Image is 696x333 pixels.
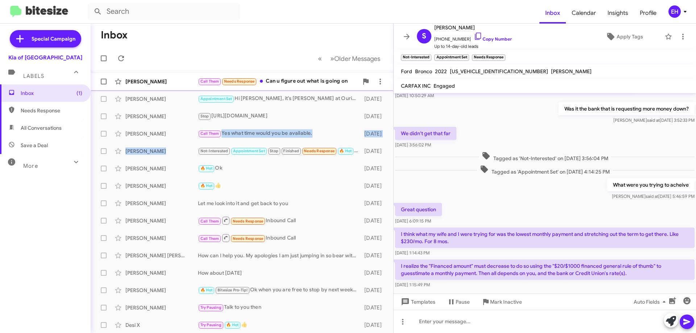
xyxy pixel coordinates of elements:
div: [DATE] [361,200,388,207]
div: [PERSON_NAME] [125,234,198,242]
span: Auto Fields [634,295,668,308]
div: [DATE] [361,217,388,224]
span: Try Pausing [200,322,221,327]
span: Ford [401,68,412,75]
a: Special Campaign [10,30,81,47]
span: CARFAX INC [401,83,431,89]
div: [PERSON_NAME] [PERSON_NAME] [125,252,198,259]
div: Talk to you then [198,303,361,312]
span: Insights [602,3,634,24]
div: Let me look into it and get back to you [198,200,361,207]
div: [PERSON_NAME] [125,287,198,294]
span: [DATE] 1:14:43 PM [395,250,430,255]
span: Special Campaign [32,35,75,42]
a: Calendar [566,3,602,24]
span: Bitesize Pro-Tip! [217,288,248,292]
span: [PERSON_NAME] [551,68,592,75]
div: [DATE] [361,182,388,190]
span: Needs Response [21,107,82,114]
input: Search [88,3,240,20]
div: [PERSON_NAME] [125,269,198,276]
span: [PHONE_NUMBER] [434,32,512,43]
div: [PERSON_NAME] [125,95,198,103]
div: [DATE] [361,321,388,329]
span: Bronco [415,68,432,75]
div: [DATE] [361,147,388,155]
p: We didn't get that far [395,127,456,140]
span: Call Them [200,219,219,224]
a: Inbox [539,3,566,24]
div: [PERSON_NAME] [125,78,198,85]
div: Inbound Call [198,216,361,225]
div: Top of the first Carfax I sent you. I'm currently driving right now. [198,147,361,155]
span: [DATE] 6:09:15 PM [395,218,431,224]
div: Inbound Call [198,233,361,242]
div: Ok when you are free to stop by next week just bring me all the you have from [PERSON_NAME] [198,286,361,294]
span: Profile [634,3,662,24]
small: Appointment Set [434,54,469,61]
div: EH [668,5,681,18]
span: Mark Inactive [490,295,522,308]
div: [PERSON_NAME] [125,165,198,172]
div: [PERSON_NAME] [125,147,198,155]
button: Pause [441,295,476,308]
span: Call Them [200,131,219,136]
span: 🔥 Hot [200,288,213,292]
span: Engaged [434,83,455,89]
span: Up to 14-day-old leads [434,43,512,50]
span: said at [647,117,660,123]
span: Inbox [21,90,82,97]
span: Appointment Set [200,96,232,101]
span: Try Pausing [200,305,221,310]
span: Needs Response [233,236,264,241]
div: [DATE] [361,234,388,242]
div: Can u figure out what is going on [198,77,359,86]
span: 🔥 Hot [226,322,239,327]
small: Not-Interested [401,54,431,61]
div: [DATE] [361,113,388,120]
span: said at [646,193,658,199]
span: Stop [200,114,209,118]
span: « [318,54,322,63]
span: Not-Interested [200,149,228,153]
span: All Conversations [21,124,62,132]
button: EH [662,5,688,18]
span: » [330,54,334,63]
span: Apply Tags [617,30,643,43]
span: [PERSON_NAME] [434,23,512,32]
div: [PERSON_NAME] [125,113,198,120]
span: [PERSON_NAME] [DATE] 5:46:59 PM [612,193,695,199]
div: [PERSON_NAME] [125,130,198,137]
span: [PERSON_NAME] [DATE] 3:52:33 PM [613,117,695,123]
div: [DATE] [361,304,388,311]
div: [DATE] [361,252,388,259]
div: How about [DATE] [198,269,361,276]
button: Apply Tags [587,30,661,43]
p: Great question [395,203,442,216]
span: (1) [76,90,82,97]
div: [DATE] [361,165,388,172]
button: Auto Fields [628,295,674,308]
p: What were you trying to acheive [607,178,695,191]
span: 2022 [435,68,447,75]
span: Older Messages [334,55,380,63]
span: Save a Deal [21,142,48,149]
span: Appointment Set [233,149,265,153]
span: Templates [399,295,435,308]
span: S [422,30,426,42]
span: 🔥 Hot [200,166,213,171]
div: Hi [PERSON_NAME], it’s [PERSON_NAME] at Ourisman Kia of [GEOGRAPHIC_DATA]. We’re staying open lat... [198,95,361,103]
span: 🔥 Hot [200,183,213,188]
div: [PERSON_NAME] [125,304,198,311]
span: Needs Response [304,149,335,153]
div: [DATE] [361,287,388,294]
p: Was it the bank that is requesting more money down? [559,102,695,115]
div: Ok [198,164,361,172]
div: How can I help you. My apologies I am just jumping in so bear with me [198,252,361,259]
div: [URL][DOMAIN_NAME] [198,112,361,120]
div: 👍 [198,182,361,190]
div: Kia of [GEOGRAPHIC_DATA] [8,54,82,61]
p: I think what my wife and I were trying for was the lowest monthly payment and stretching out the ... [395,228,695,248]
